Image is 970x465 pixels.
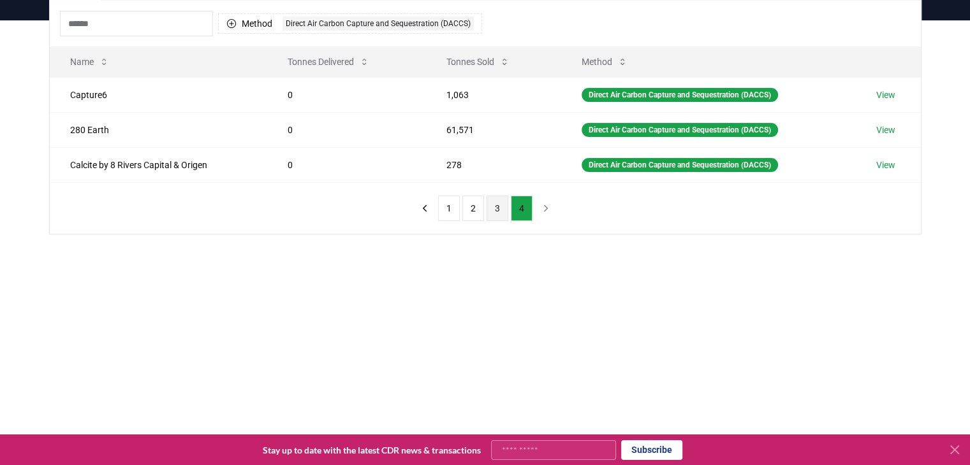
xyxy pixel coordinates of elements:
[283,17,474,31] div: Direct Air Carbon Capture and Sequestration (DACCS)
[511,196,533,221] button: 4
[876,124,895,136] a: View
[571,49,638,75] button: Method
[436,49,520,75] button: Tonnes Sold
[438,196,460,221] button: 1
[267,112,426,147] td: 0
[876,89,895,101] a: View
[267,77,426,112] td: 0
[50,112,268,147] td: 280 Earth
[60,49,119,75] button: Name
[876,159,895,171] a: View
[50,77,268,112] td: Capture6
[426,147,561,182] td: 278
[267,147,426,182] td: 0
[50,147,268,182] td: Calcite by 8 Rivers Capital & Origen
[582,158,778,172] div: Direct Air Carbon Capture and Sequestration (DACCS)
[426,112,561,147] td: 61,571
[218,13,482,34] button: MethodDirect Air Carbon Capture and Sequestration (DACCS)
[582,123,778,137] div: Direct Air Carbon Capture and Sequestration (DACCS)
[277,49,379,75] button: Tonnes Delivered
[462,196,484,221] button: 2
[426,77,561,112] td: 1,063
[487,196,508,221] button: 3
[582,88,778,102] div: Direct Air Carbon Capture and Sequestration (DACCS)
[414,196,436,221] button: previous page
